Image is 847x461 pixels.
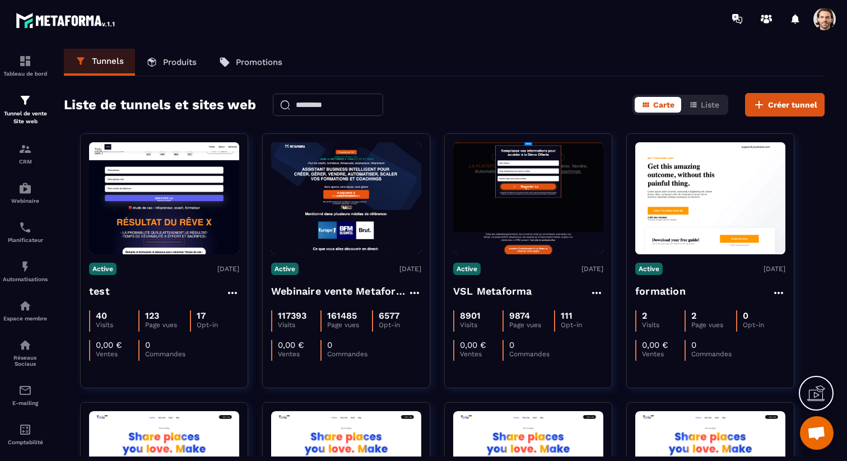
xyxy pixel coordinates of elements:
[163,57,197,67] p: Produits
[399,265,421,273] p: [DATE]
[145,340,150,350] p: 0
[691,350,734,358] p: Commandes
[561,310,573,321] p: 111
[3,400,48,406] p: E-mailing
[18,142,32,156] img: formation
[3,71,48,77] p: Tableau de bord
[18,338,32,352] img: social-network
[460,350,502,358] p: Ventes
[18,384,32,397] img: email
[18,260,32,273] img: automations
[327,340,332,350] p: 0
[16,10,117,30] img: logo
[642,340,668,350] p: 0,00 €
[379,321,421,329] p: Opt-in
[691,321,736,329] p: Page vues
[3,159,48,165] p: CRM
[18,299,32,313] img: automations
[460,310,481,321] p: 8901
[3,134,48,173] a: formationformationCRM
[3,315,48,322] p: Espace membre
[764,265,785,273] p: [DATE]
[96,310,107,321] p: 40
[509,310,530,321] p: 9874
[18,423,32,436] img: accountant
[509,321,553,329] p: Page vues
[64,94,256,116] h2: Liste de tunnels et sites web
[3,85,48,134] a: formationformationTunnel de vente Site web
[208,49,294,76] a: Promotions
[682,97,726,113] button: Liste
[64,49,135,76] a: Tunnels
[743,310,748,321] p: 0
[453,263,481,275] p: Active
[635,142,785,254] img: image
[3,291,48,330] a: automationsautomationsEspace membre
[89,263,117,275] p: Active
[561,321,603,329] p: Opt-in
[89,142,239,254] img: image
[217,265,239,273] p: [DATE]
[701,100,719,109] span: Liste
[18,94,32,107] img: formation
[581,265,603,273] p: [DATE]
[453,283,532,299] h4: VSL Metaforma
[3,198,48,204] p: Webinaire
[453,142,603,254] img: image
[271,263,299,275] p: Active
[3,237,48,243] p: Planificateur
[236,57,282,67] p: Promotions
[271,283,408,299] h4: Webinaire vente Metaforma
[197,310,206,321] p: 17
[642,321,685,329] p: Visits
[642,350,685,358] p: Ventes
[96,350,138,358] p: Ventes
[3,212,48,252] a: schedulerschedulerPlanificateur
[800,416,834,450] a: Ouvrir le chat
[145,321,189,329] p: Page vues
[460,340,486,350] p: 0,00 €
[271,142,421,254] img: image
[635,97,681,113] button: Carte
[18,54,32,68] img: formation
[92,56,124,66] p: Tunnels
[691,310,696,321] p: 2
[379,310,399,321] p: 6577
[3,375,48,415] a: emailemailE-mailing
[3,110,48,125] p: Tunnel de vente Site web
[509,350,552,358] p: Commandes
[3,46,48,85] a: formationformationTableau de bord
[18,181,32,195] img: automations
[145,310,159,321] p: 123
[3,439,48,445] p: Comptabilité
[278,350,320,358] p: Ventes
[96,340,122,350] p: 0,00 €
[743,321,785,329] p: Opt-in
[278,310,306,321] p: 117393
[635,263,663,275] p: Active
[3,276,48,282] p: Automatisations
[642,310,647,321] p: 2
[3,355,48,367] p: Réseaux Sociaux
[768,99,817,110] span: Créer tunnel
[745,93,825,117] button: Créer tunnel
[96,321,138,329] p: Visits
[197,321,239,329] p: Opt-in
[3,173,48,212] a: automationsautomationsWebinaire
[18,221,32,234] img: scheduler
[278,321,320,329] p: Visits
[509,340,514,350] p: 0
[635,283,686,299] h4: formation
[460,321,502,329] p: Visits
[327,310,357,321] p: 161485
[3,330,48,375] a: social-networksocial-networkRéseaux Sociaux
[89,283,110,299] h4: test
[691,340,696,350] p: 0
[135,49,208,76] a: Produits
[145,350,188,358] p: Commandes
[327,321,371,329] p: Page vues
[278,340,304,350] p: 0,00 €
[3,415,48,454] a: accountantaccountantComptabilité
[653,100,674,109] span: Carte
[327,350,370,358] p: Commandes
